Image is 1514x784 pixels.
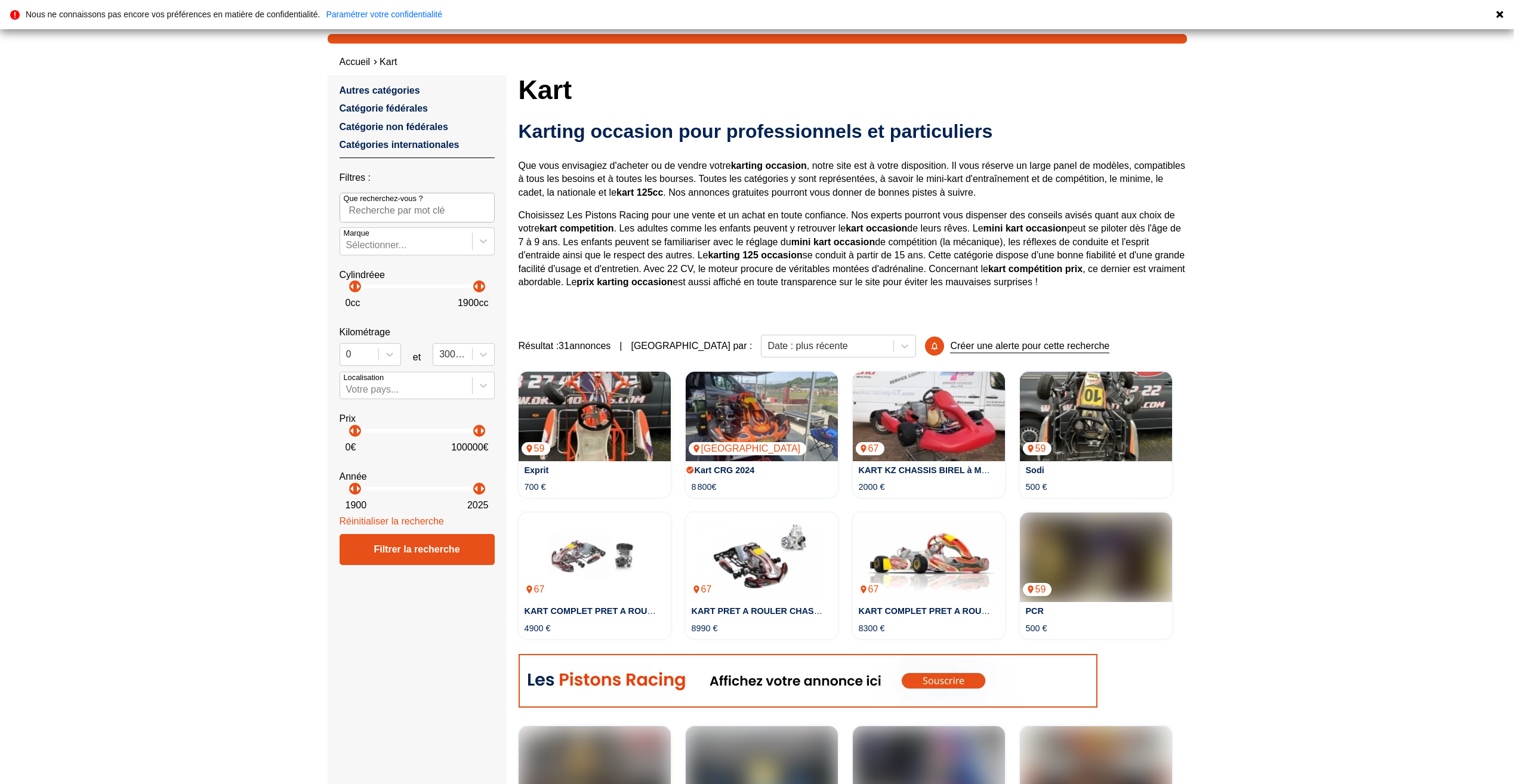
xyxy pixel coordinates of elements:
p: 500 € [1026,622,1047,634]
a: Exprit59 [519,372,671,461]
p: Année [340,470,495,483]
strong: prix karting occasion [576,277,673,287]
input: 0 [346,349,349,360]
p: 500 € [1026,481,1047,493]
a: Catégorie fédérales [340,103,428,113]
strong: kart competition [539,223,613,233]
strong: karting occasion [731,160,807,171]
p: Choisissez Les Pistons Racing pour une vente et un achat en toute confiance. Nos experts pourront... [519,209,1187,289]
p: 8300 € [859,622,885,634]
p: 59 [1023,442,1052,455]
p: arrow_left [469,279,483,294]
p: 2000 € [859,481,885,493]
p: arrow_right [351,424,365,438]
p: arrow_right [475,279,489,294]
img: KART COMPLET PRET A ROULER CATEGORIE KA100 [519,513,671,602]
a: KART KZ CHASSIS BIREL à MOTEUR TM Révisé à roder [859,465,1088,475]
p: arrow_right [351,279,365,294]
p: arrow_right [475,424,489,438]
p: Kilométrage [340,326,495,339]
a: PCR [1026,606,1044,616]
h1: Kart [519,75,1187,104]
strong: kart compétition prix [988,264,1083,274]
strong: karting 125 occasion [708,250,802,260]
p: arrow_left [469,424,483,438]
p: 1900 cc [458,297,489,310]
p: 67 [522,583,551,596]
img: PCR [1020,513,1172,602]
p: 0 € [346,441,356,454]
p: [GEOGRAPHIC_DATA] [689,442,807,455]
p: 700 € [525,481,546,493]
input: Votre pays... [346,384,349,395]
a: Sodi59 [1020,372,1172,461]
p: 67 [856,583,885,596]
a: Catégorie non fédérales [340,122,448,132]
p: 67 [689,583,718,596]
p: 8990 € [692,622,718,634]
h2: Karting occasion pour professionnels et particuliers [519,119,1187,143]
p: Localisation [344,372,384,383]
p: Prix [340,412,495,425]
input: Que recherchez-vous ? [340,193,495,223]
img: KART PRET A ROULER CHASSIS MAC, MOTEUR IAME 175CC SHIFTER [686,513,838,602]
a: KART KZ CHASSIS BIREL à MOTEUR TM Révisé à roder67 [853,372,1005,461]
p: arrow_left [345,424,359,438]
a: KART COMPLET PRET A ROULER OTK GILLARD/ROTAX MAX EVO67 [853,513,1005,602]
span: Résultat : 31 annonces [519,339,611,353]
p: arrow_left [345,481,359,496]
img: KART KZ CHASSIS BIREL à MOTEUR TM Révisé à roder [853,372,1005,461]
a: KART PRET A ROULER CHASSIS MAC, MOTEUR IAME 175CC SHIFTER [692,606,984,616]
a: Kart CRG 2024[GEOGRAPHIC_DATA] [686,372,838,461]
div: Filtrer la recherche [340,534,495,565]
p: [GEOGRAPHIC_DATA] par : [631,339,752,353]
p: arrow_right [351,481,365,496]
a: KART COMPLET PRET A ROULER [PERSON_NAME]/ROTAX MAX EVO [859,606,1147,616]
input: 300000 [439,349,442,360]
a: Réinitialiser la recherche [340,516,444,526]
a: Kart CRG 2024 [695,465,755,475]
p: Filtres : [340,171,495,184]
p: 67 [856,442,885,455]
p: arrow_right [475,481,489,496]
p: 0 cc [346,297,360,310]
a: KART COMPLET PRET A ROULER CATEGORIE KA100 [525,606,747,616]
p: arrow_left [469,481,483,496]
p: 2025 [467,499,489,512]
a: KART COMPLET PRET A ROULER CATEGORIE KA10067 [519,513,671,602]
p: 100000 € [451,441,488,454]
strong: kart occasion [846,223,907,233]
img: Exprit [519,372,671,461]
p: Créer une alerte pour cette recherche [950,339,1109,353]
input: MarqueSélectionner... [346,240,349,251]
img: Sodi [1020,372,1172,461]
img: Kart CRG 2024 [686,372,838,461]
strong: mini kart occasion [983,223,1068,233]
p: arrow_left [345,279,359,294]
p: 4900 € [525,622,551,634]
span: | [619,339,622,353]
p: Que vous envisagiez d'acheter ou de vendre votre , notre site est à votre disposition. Il vous ré... [519,159,1187,199]
a: PCR59 [1020,513,1172,602]
p: Marque [344,228,369,239]
strong: kart 125cc [616,187,663,197]
a: Exprit [525,465,549,475]
p: 59 [1023,583,1052,596]
p: 8 800€ [692,481,717,493]
p: Nous ne connaissons pas encore vos préférences en matière de confidentialité. [26,10,320,18]
a: Kart [380,57,397,67]
a: Catégories internationales [340,140,460,150]
img: KART COMPLET PRET A ROULER OTK GILLARD/ROTAX MAX EVO [853,513,1005,602]
a: Paramétrer votre confidentialité [326,10,442,18]
a: KART PRET A ROULER CHASSIS MAC, MOTEUR IAME 175CC SHIFTER67 [686,513,838,602]
p: Cylindréee [340,268,495,282]
a: Accueil [340,57,371,67]
p: 59 [522,442,551,455]
a: Autres catégories [340,85,420,95]
a: Sodi [1026,465,1044,475]
strong: mini kart occasion [791,237,875,247]
p: 1900 [346,499,367,512]
p: et [413,351,421,364]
